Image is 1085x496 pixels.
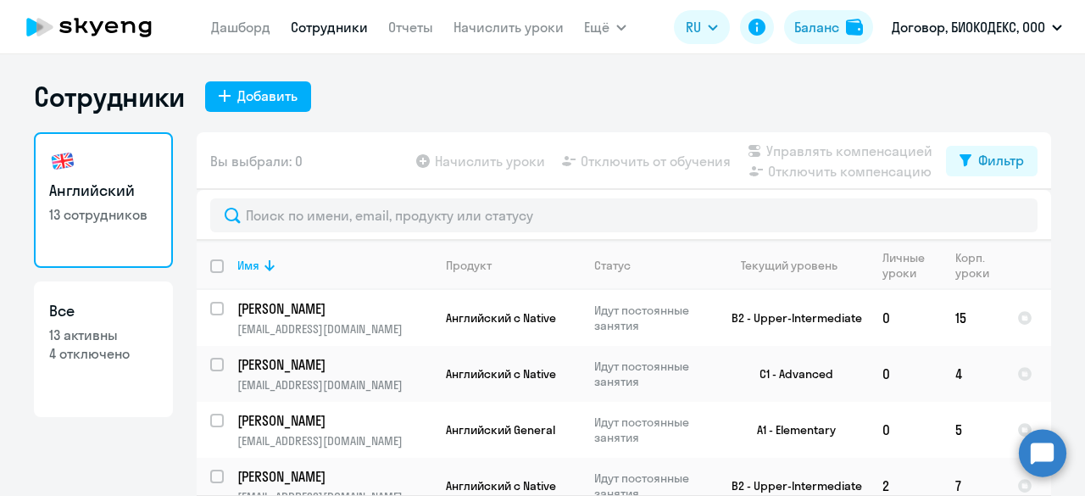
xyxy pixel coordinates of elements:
[882,250,930,281] div: Личные уроки
[883,7,1071,47] button: Договор, БИОКОДЕКС, ООО
[237,411,429,430] p: [PERSON_NAME]
[978,150,1024,170] div: Фильтр
[34,281,173,417] a: Все13 активны4 отключено
[237,355,429,374] p: [PERSON_NAME]
[34,80,185,114] h1: Сотрудники
[794,17,839,37] div: Баланс
[869,290,942,346] td: 0
[892,17,1045,37] p: Договор, БИОКОДЕКС, ООО
[49,148,76,175] img: english
[446,478,556,493] span: Английский с Native
[237,299,431,318] a: [PERSON_NAME]
[237,467,429,486] p: [PERSON_NAME]
[237,258,259,273] div: Имя
[210,151,303,171] span: Вы выбрали: 0
[446,366,556,382] span: Английский с Native
[594,359,710,389] p: Идут постоянные занятия
[49,300,158,322] h3: Все
[869,402,942,458] td: 0
[942,402,1004,458] td: 5
[674,10,730,44] button: RU
[237,411,431,430] a: [PERSON_NAME]
[686,17,701,37] span: RU
[846,19,863,36] img: balance
[49,326,158,344] p: 13 активны
[955,250,992,281] div: Корп. уроки
[49,180,158,202] h3: Английский
[942,290,1004,346] td: 15
[446,310,556,326] span: Английский с Native
[237,321,431,337] p: [EMAIL_ADDRESS][DOMAIN_NAME]
[955,250,1003,281] div: Корп. уроки
[594,303,710,333] p: Идут постоянные занятия
[210,198,1038,232] input: Поиск по имени, email, продукту или статусу
[942,346,1004,402] td: 4
[711,290,869,346] td: B2 - Upper-Intermediate
[869,346,942,402] td: 0
[237,299,429,318] p: [PERSON_NAME]
[49,205,158,224] p: 13 сотрудников
[946,146,1038,176] button: Фильтр
[882,250,941,281] div: Личные уроки
[291,19,368,36] a: Сотрудники
[446,258,492,273] div: Продукт
[725,258,868,273] div: Текущий уровень
[388,19,433,36] a: Отчеты
[237,433,431,449] p: [EMAIL_ADDRESS][DOMAIN_NAME]
[584,17,609,37] span: Ещё
[49,344,158,363] p: 4 отключено
[446,258,580,273] div: Продукт
[594,258,710,273] div: Статус
[446,422,555,437] span: Английский General
[711,346,869,402] td: C1 - Advanced
[237,86,298,106] div: Добавить
[711,402,869,458] td: A1 - Elementary
[584,10,626,44] button: Ещё
[741,258,837,273] div: Текущий уровень
[237,377,431,393] p: [EMAIL_ADDRESS][DOMAIN_NAME]
[237,258,431,273] div: Имя
[211,19,270,36] a: Дашборд
[784,10,873,44] button: Балансbalance
[594,415,710,445] p: Идут постоянные занятия
[594,258,631,273] div: Статус
[237,355,431,374] a: [PERSON_NAME]
[237,467,431,486] a: [PERSON_NAME]
[34,132,173,268] a: Английский13 сотрудников
[453,19,564,36] a: Начислить уроки
[205,81,311,112] button: Добавить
